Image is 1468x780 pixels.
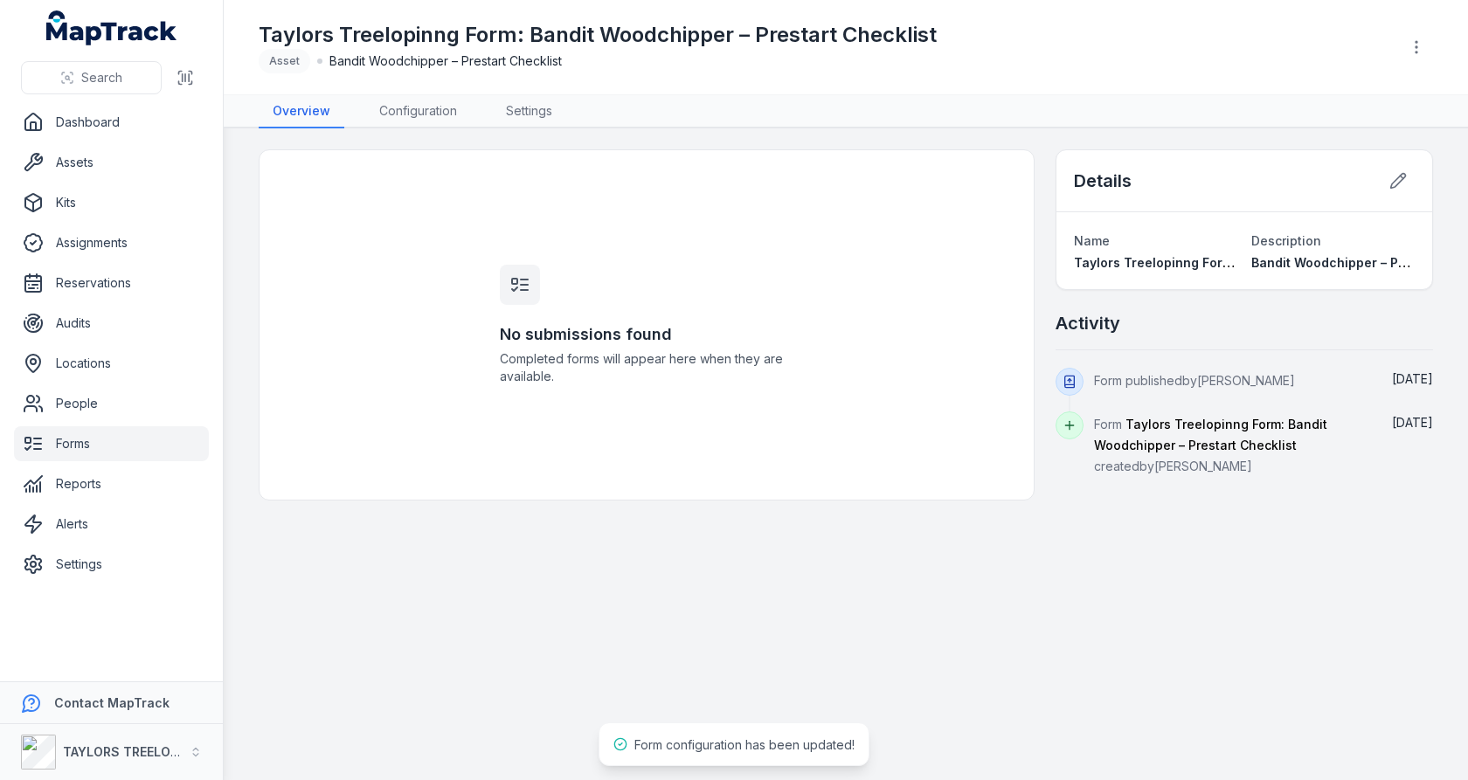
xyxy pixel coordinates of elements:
[63,744,209,759] strong: TAYLORS TREELOPPING
[259,95,344,128] a: Overview
[1056,311,1120,335] h2: Activity
[14,225,209,260] a: Assignments
[1392,415,1433,430] time: 28/08/2025, 2:44:53 pm
[1094,417,1327,452] span: Taylors Treelopinng Form: Bandit Woodchipper – Prestart Checklist
[1392,415,1433,430] span: [DATE]
[1392,371,1433,386] time: 28/08/2025, 2:48:39 pm
[14,466,209,501] a: Reports
[14,105,209,140] a: Dashboard
[259,21,937,49] h1: Taylors Treelopinng Form: Bandit Woodchipper – Prestart Checklist
[14,386,209,421] a: People
[14,547,209,582] a: Settings
[14,266,209,300] a: Reservations
[14,145,209,180] a: Assets
[14,306,209,341] a: Audits
[329,52,562,70] span: Bandit Woodchipper – Prestart Checklist
[1074,233,1110,248] span: Name
[21,61,162,94] button: Search
[500,350,793,385] span: Completed forms will appear here when they are available.
[54,695,170,710] strong: Contact MapTrack
[1094,417,1327,473] span: Form created by [PERSON_NAME]
[1392,371,1433,386] span: [DATE]
[500,322,793,347] h3: No submissions found
[365,95,471,128] a: Configuration
[81,69,122,86] span: Search
[46,10,177,45] a: MapTrack
[14,185,209,220] a: Kits
[1074,169,1132,193] h2: Details
[1094,373,1295,388] span: Form published by [PERSON_NAME]
[492,95,566,128] a: Settings
[14,507,209,542] a: Alerts
[14,346,209,381] a: Locations
[259,49,310,73] div: Asset
[634,737,855,752] span: Form configuration has been updated!
[1251,233,1321,248] span: Description
[14,426,209,461] a: Forms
